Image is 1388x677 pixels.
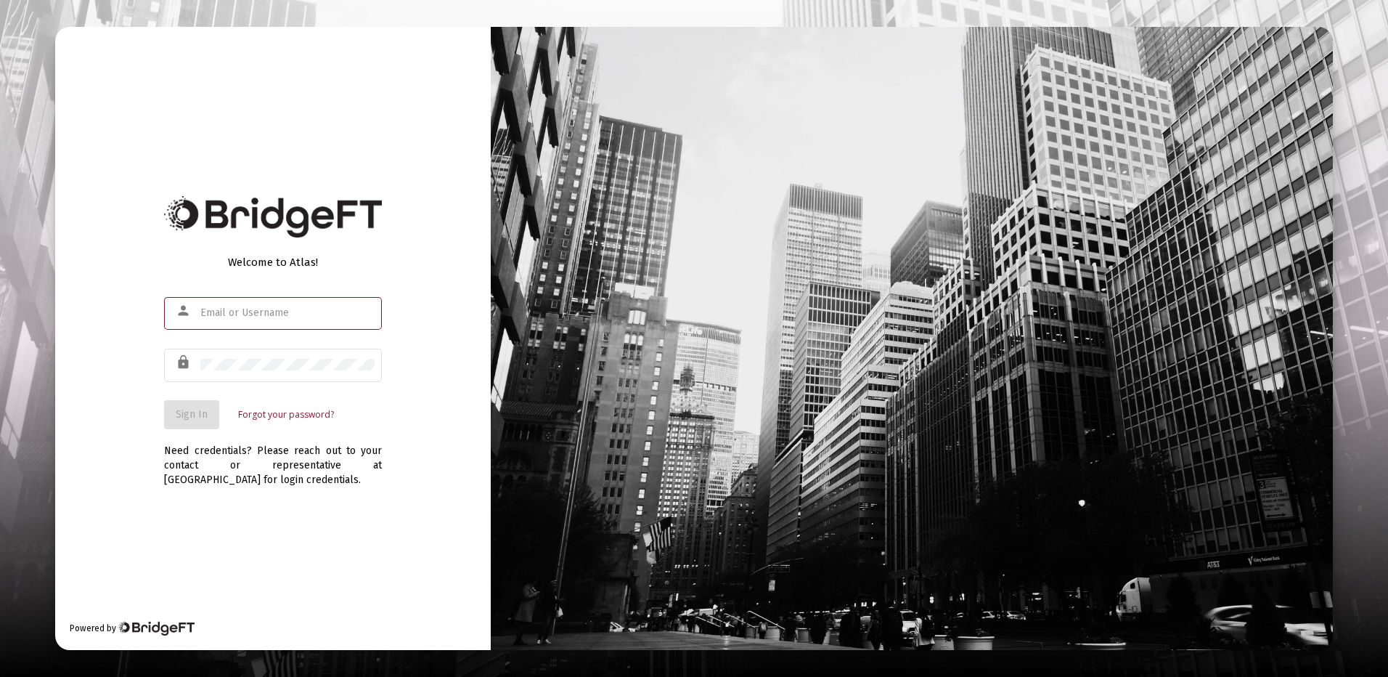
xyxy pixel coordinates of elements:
div: Need credentials? Please reach out to your contact or representative at [GEOGRAPHIC_DATA] for log... [164,429,382,487]
img: Bridge Financial Technology Logo [164,196,382,238]
button: Sign In [164,400,219,429]
input: Email or Username [200,307,375,319]
mat-icon: person [176,302,193,320]
span: Sign In [176,408,208,421]
img: Bridge Financial Technology Logo [118,621,194,636]
div: Powered by [70,621,194,636]
div: Welcome to Atlas! [164,255,382,269]
mat-icon: lock [176,354,193,371]
a: Forgot your password? [238,408,334,422]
